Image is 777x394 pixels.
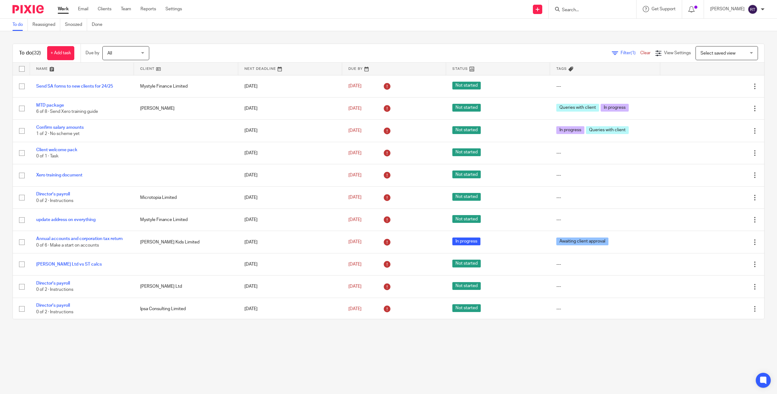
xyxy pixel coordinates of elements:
[348,262,361,267] span: [DATE]
[664,51,691,55] span: View Settings
[348,84,361,89] span: [DATE]
[556,261,654,267] div: ---
[238,75,342,97] td: [DATE]
[238,186,342,209] td: [DATE]
[640,51,651,55] a: Clear
[134,186,238,209] td: Microtopia Limited
[58,6,69,12] a: Work
[748,4,758,14] img: svg%3E
[36,199,73,203] span: 0 of 2 · Instructions
[452,304,481,312] span: Not started
[601,104,629,112] span: In progress
[36,237,123,241] a: Annual accounts and corporation tax return
[631,51,636,55] span: (1)
[556,83,654,89] div: ---
[65,19,87,31] a: Snoozed
[556,195,654,201] div: ---
[348,240,361,244] span: [DATE]
[348,151,361,155] span: [DATE]
[36,125,84,130] a: Confirm salary amounts
[140,6,156,12] a: Reports
[238,97,342,119] td: [DATE]
[36,303,70,308] a: Director's payroll
[19,50,41,56] h1: To do
[556,306,654,312] div: ---
[348,284,361,289] span: [DATE]
[452,104,481,112] span: Not started
[556,150,654,156] div: ---
[238,164,342,186] td: [DATE]
[348,307,361,311] span: [DATE]
[452,82,481,89] span: Not started
[78,6,88,12] a: Email
[652,7,676,11] span: Get Support
[556,217,654,223] div: ---
[238,209,342,231] td: [DATE]
[348,173,361,177] span: [DATE]
[134,209,238,231] td: Mystyle Finance Limited
[134,97,238,119] td: [PERSON_NAME]
[556,238,608,245] span: Awaiting client approval
[238,276,342,298] td: [DATE]
[32,19,60,31] a: Reassigned
[452,238,480,245] span: In progress
[348,128,361,133] span: [DATE]
[36,84,113,89] a: Send SA forms to new clients for 24/25
[452,126,481,134] span: Not started
[621,51,640,55] span: Filter
[452,193,481,201] span: Not started
[710,6,745,12] p: [PERSON_NAME]
[36,310,73,314] span: 0 of 2 · Instructions
[238,253,342,275] td: [DATE]
[701,51,735,55] span: Select saved view
[238,120,342,142] td: [DATE]
[134,276,238,298] td: [PERSON_NAME] Ltd
[452,148,481,156] span: Not started
[32,50,41,55] span: (32)
[452,215,481,223] span: Not started
[556,172,654,178] div: ---
[36,109,98,114] span: 6 of 8 · Send Xero training guide
[36,243,99,247] span: 0 of 6 · Make a start on accounts
[452,171,481,178] span: Not started
[36,262,102,267] a: [PERSON_NAME] Ltd vs ST calcs
[36,103,64,108] a: MTD package
[238,298,342,320] td: [DATE]
[121,6,131,12] a: Team
[36,132,80,136] span: 1 of 2 · No scheme yet
[107,51,112,55] span: All
[36,288,73,292] span: 0 of 2 · Instructions
[586,126,629,134] span: Queries with client
[238,231,342,253] td: [DATE]
[134,298,238,320] td: Ipsa Consulting Limited
[348,218,361,222] span: [DATE]
[36,173,82,177] a: Xero training document
[134,231,238,253] td: [PERSON_NAME] Kids Limited
[452,260,481,267] span: Not started
[556,283,654,290] div: ---
[36,218,96,222] a: update address on everything
[134,75,238,97] td: Mystyle Finance Limited
[36,154,58,158] span: 0 of 1 · Task
[348,195,361,200] span: [DATE]
[556,126,584,134] span: In progress
[36,148,77,152] a: Client welcome pack
[556,67,567,70] span: Tags
[98,6,111,12] a: Clients
[36,281,70,286] a: Director's payroll
[12,19,28,31] a: To do
[238,142,342,164] td: [DATE]
[92,19,107,31] a: Done
[165,6,182,12] a: Settings
[36,192,70,196] a: Director's payroll
[47,46,74,60] a: + Add task
[12,5,44,13] img: Pixie
[452,282,481,290] span: Not started
[86,50,99,56] p: Due by
[561,7,617,13] input: Search
[556,104,599,112] span: Queries with client
[348,106,361,111] span: [DATE]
